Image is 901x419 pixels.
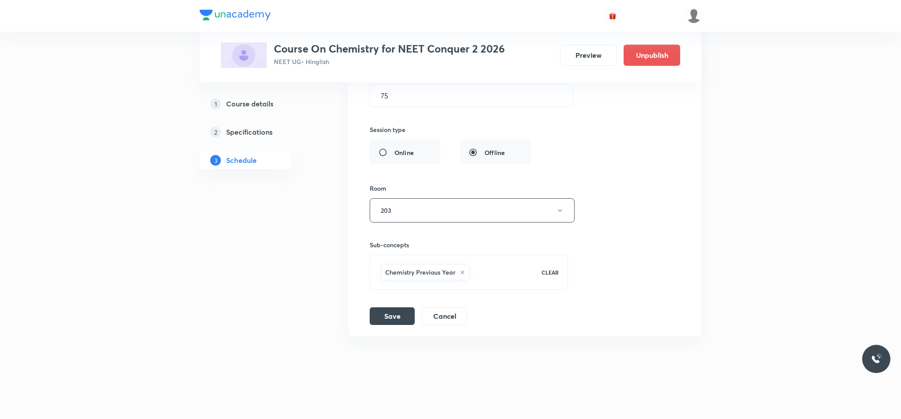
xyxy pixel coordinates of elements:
[560,45,617,66] button: Preview
[226,155,257,166] h5: Schedule
[370,307,415,325] button: Save
[370,125,405,134] h6: Session type
[606,9,620,23] button: avatar
[624,45,680,66] button: Unpublish
[274,42,505,55] h3: Course On Chemistry for NEET Conquer 2 2026
[871,354,882,364] img: ttu
[210,155,221,166] p: 3
[686,8,701,23] img: UNACADEMY
[200,123,320,141] a: 2Specifications
[221,42,267,68] img: AC865A53-B24A-423B-A906-F80A06BFC254_plus.png
[370,240,568,249] h6: Sub-concepts
[210,98,221,109] p: 1
[370,198,575,223] button: 203
[226,98,273,109] h5: Course details
[370,84,572,107] input: 75
[200,95,320,113] a: 1Course details
[200,10,271,23] a: Company Logo
[210,127,221,137] p: 2
[385,268,455,277] h6: Chemistry Previous Year
[609,12,617,20] img: avatar
[226,127,273,137] h5: Specifications
[422,307,467,325] button: Cancel
[274,57,505,66] p: NEET UG • Hinglish
[200,10,271,20] img: Company Logo
[541,268,559,276] p: CLEAR
[370,184,386,193] h6: Room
